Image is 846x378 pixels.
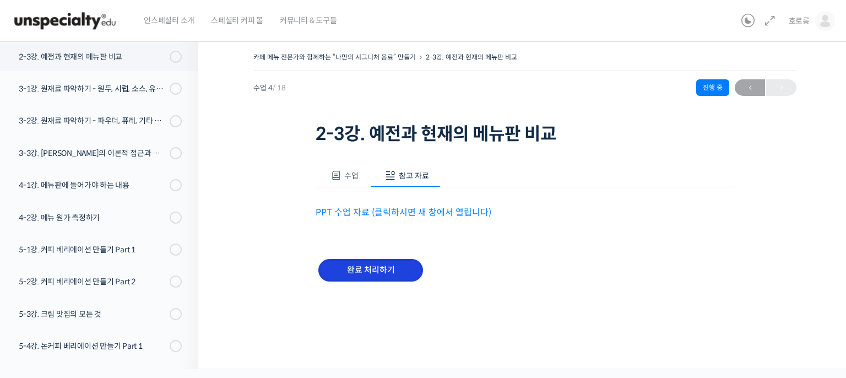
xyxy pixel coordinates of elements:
div: 4-2강. 메뉴 원가 측정하기 [19,212,166,224]
span: ← [735,80,765,95]
div: 5-3강. 크림 맛집의 모든 것 [19,308,166,320]
div: 5-1강. 커피 베리에이션 만들기 Part 1 [19,244,166,256]
span: / 18 [273,83,286,93]
span: 설정 [170,303,183,312]
a: 2-3강. 예전과 현재의 메뉴판 비교 [426,53,517,61]
div: 2-3강. 예전과 현재의 메뉴판 비교 [19,51,166,63]
a: 대화 [73,287,142,314]
a: 홈 [3,287,73,314]
div: 3-2강. 원재료 파악하기 - 파우더, 퓨레, 기타 잔 쉐입, 사용도구 [19,115,166,127]
a: ←이전 [735,79,765,96]
span: 홈 [35,303,41,312]
a: 카페 메뉴 전문가와 함께하는 “나만의 시그니처 음료” 만들기 [253,53,416,61]
div: 진행 중 [696,79,729,96]
div: 5-2강. 커피 베리에이션 만들기 Part 2 [19,276,166,288]
input: 완료 처리하기 [318,259,423,282]
div: 4-1강. 메뉴판에 들어가야 하는 내용 [19,179,166,191]
div: 5-4강. 논커피 베리에이션 만들기 Part 1 [19,340,166,352]
span: 대화 [101,304,114,312]
div: 3-3강. [PERSON_NAME]의 이론적 접근과 재료 찾기 [19,147,166,159]
span: 수업 [344,171,359,181]
div: 3-1강. 원재료 파악하기 - 원두, 시럽, 소스, 유제품 [19,83,166,95]
h1: 2-3강. 예전과 현재의 메뉴판 비교 [316,123,734,144]
span: 호로롱 [789,16,810,26]
a: 설정 [142,287,211,314]
span: 참고 자료 [399,171,429,181]
a: PPT 수업 자료 (클릭하시면 새 창에서 열립니다) [316,207,491,218]
span: 수업 4 [253,84,286,91]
